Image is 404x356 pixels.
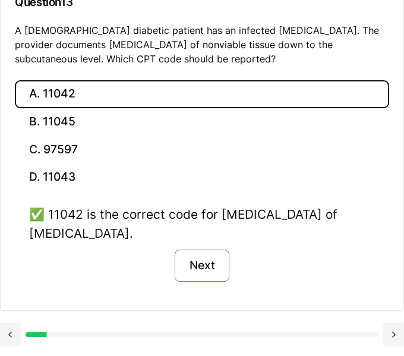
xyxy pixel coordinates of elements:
button: D. 11043 [15,163,389,191]
button: A. 11042 [15,80,389,108]
button: B. 11045 [15,108,389,136]
button: Next [175,250,229,282]
p: A [DEMOGRAPHIC_DATA] diabetic patient has an infected [MEDICAL_DATA]. The provider documents [MED... [15,23,389,66]
div: ✅ 11042 is the correct code for [MEDICAL_DATA] of [MEDICAL_DATA]. [29,205,375,242]
button: C. 97597 [15,136,389,163]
